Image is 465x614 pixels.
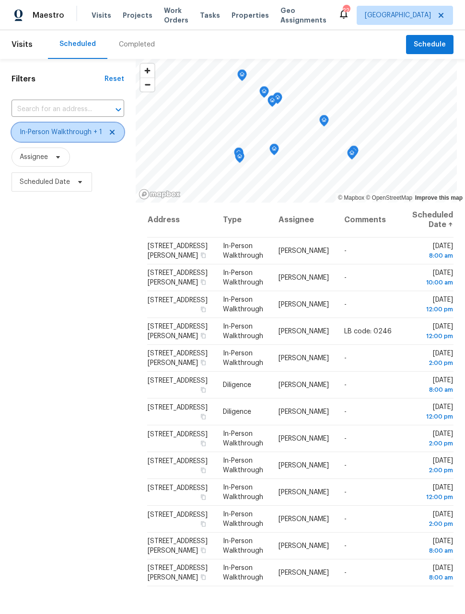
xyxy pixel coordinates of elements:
span: Properties [232,11,269,20]
button: Schedule [406,35,453,55]
button: Copy Address [199,439,208,448]
span: [DATE] [412,296,453,314]
span: - [344,543,347,549]
span: Projects [123,11,152,20]
span: In-Person Walkthrough [223,538,263,554]
div: 12:00 pm [412,331,453,341]
div: Map marker [347,148,357,163]
span: [PERSON_NAME] [279,435,329,442]
span: In-Person Walkthrough [223,457,263,474]
span: [DATE] [412,243,453,261]
div: Scheduled [59,39,96,49]
div: Map marker [267,95,277,110]
span: [DATE] [412,484,453,502]
span: [DATE] [412,457,453,475]
div: Map marker [259,86,269,101]
th: Comments [337,203,405,238]
span: [STREET_ADDRESS][PERSON_NAME] [148,350,208,366]
th: Scheduled Date ↑ [405,203,453,238]
span: [STREET_ADDRESS][PERSON_NAME] [148,323,208,340]
div: Map marker [273,92,282,107]
span: [DATE] [412,404,453,421]
span: Schedule [414,39,446,51]
span: In-Person Walkthrough [223,484,263,500]
span: [STREET_ADDRESS] [148,297,208,304]
span: - [344,435,347,442]
div: 8:00 am [412,546,453,556]
button: Copy Address [199,278,208,286]
span: [STREET_ADDRESS] [148,404,208,411]
div: Map marker [269,144,279,159]
span: [DATE] [412,350,453,368]
span: [PERSON_NAME] [279,301,329,308]
span: [STREET_ADDRESS][PERSON_NAME] [148,270,208,286]
a: Mapbox homepage [139,189,181,200]
span: - [344,462,347,469]
div: 8:00 am [412,573,453,582]
a: Mapbox [338,194,364,201]
span: - [344,569,347,576]
button: Copy Address [199,520,208,528]
span: [PERSON_NAME] [279,462,329,469]
span: [PERSON_NAME] [279,489,329,496]
span: [PERSON_NAME] [279,248,329,254]
div: 2:00 pm [412,439,453,448]
button: Copy Address [199,493,208,501]
div: 2:00 pm [412,519,453,529]
span: Scheduled Date [20,177,70,187]
span: [PERSON_NAME] [279,328,329,335]
span: LB code: 0246 [344,328,392,335]
div: 8:00 am [412,251,453,261]
div: 12:00 pm [412,492,453,502]
button: Copy Address [199,573,208,581]
div: 12:00 pm [412,305,453,314]
span: Diligence [223,409,251,415]
span: [DATE] [412,511,453,529]
button: Zoom in [140,64,154,78]
button: Copy Address [199,386,208,394]
span: [STREET_ADDRESS] [148,377,208,384]
span: [STREET_ADDRESS] [148,485,208,491]
input: Search for an address... [12,102,97,117]
button: Copy Address [199,546,208,555]
button: Copy Address [199,412,208,421]
button: Open [112,103,125,116]
canvas: Map [136,59,457,203]
span: Visits [92,11,111,20]
span: [DATE] [412,565,453,582]
button: Copy Address [199,251,208,260]
div: Map marker [234,148,244,162]
button: Zoom out [140,78,154,91]
div: 2:00 pm [412,358,453,368]
span: Visits [12,34,33,55]
a: Improve this map [415,194,463,201]
span: In-Person Walkthrough [223,243,263,259]
span: [PERSON_NAME] [279,382,329,388]
span: - [344,382,347,388]
th: Type [215,203,271,238]
span: Diligence [223,382,251,388]
span: - [344,274,347,281]
span: - [344,355,347,362]
span: - [344,409,347,415]
span: [PERSON_NAME] [279,355,329,362]
span: [STREET_ADDRESS][PERSON_NAME] [148,538,208,554]
div: 22 [343,6,349,15]
span: [DATE] [412,538,453,556]
div: 10:00 am [412,278,453,287]
span: - [344,301,347,308]
div: 2:00 pm [412,466,453,475]
span: In-Person Walkthrough [223,350,263,366]
span: Geo Assignments [280,6,326,25]
button: Copy Address [199,358,208,367]
span: In-Person Walkthrough [223,511,263,527]
span: [STREET_ADDRESS][PERSON_NAME] [148,243,208,259]
div: Completed [119,40,155,49]
a: OpenStreetMap [366,194,412,201]
span: [DATE] [412,270,453,287]
span: - [344,248,347,254]
div: 8:00 am [412,385,453,395]
span: - [344,516,347,523]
